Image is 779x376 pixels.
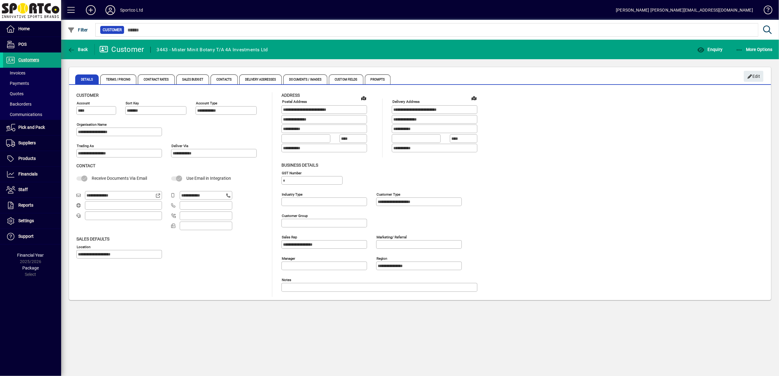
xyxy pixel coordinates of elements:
[736,47,773,52] span: More Options
[282,213,308,218] mat-label: Customer group
[3,37,61,52] a: POS
[697,47,722,52] span: Enquiry
[157,45,268,55] div: 3443 - Mister Minit Botany T/A 4A Investments Ltd
[239,74,282,84] span: Delivery Addresses
[6,81,29,86] span: Payments
[66,44,90,55] button: Back
[18,172,38,176] span: Financials
[377,192,400,196] mat-label: Customer type
[282,235,297,239] mat-label: Sales rep
[18,156,36,161] span: Products
[377,235,407,239] mat-label: Marketing/ Referral
[196,101,217,105] mat-label: Account Type
[103,27,122,33] span: Customer
[77,244,90,249] mat-label: Location
[3,198,61,213] a: Reports
[282,171,302,175] mat-label: GST Number
[99,45,144,54] div: Customer
[3,213,61,229] a: Settings
[3,99,61,109] a: Backorders
[17,253,44,258] span: Financial Year
[283,74,327,84] span: Documents / Images
[3,68,61,78] a: Invoices
[744,71,763,82] button: Edit
[3,78,61,89] a: Payments
[747,71,760,81] span: Edit
[3,229,61,244] a: Support
[76,93,99,98] span: Customer
[3,182,61,197] a: Staff
[120,5,143,15] div: Sportco Ltd
[101,5,120,16] button: Profile
[126,101,139,105] mat-label: Sort key
[3,21,61,37] a: Home
[377,256,387,260] mat-label: Region
[18,234,34,239] span: Support
[3,136,61,151] a: Suppliers
[100,74,137,84] span: Terms / Pricing
[365,74,391,84] span: Prompts
[282,277,291,282] mat-label: Notes
[6,102,31,107] span: Backorders
[211,74,238,84] span: Contacts
[6,70,25,75] span: Invoices
[469,93,479,103] a: View on map
[22,266,39,270] span: Package
[3,89,61,99] a: Quotes
[759,1,771,21] a: Knowledge Base
[282,256,295,260] mat-label: Manager
[176,74,209,84] span: Sales Budget
[92,176,147,181] span: Receive Documents Via Email
[171,144,188,148] mat-label: Deliver via
[281,93,300,98] span: Address
[329,74,363,84] span: Custom Fields
[3,120,61,135] a: Pick and Pack
[76,163,95,168] span: Contact
[616,5,753,15] div: [PERSON_NAME] [PERSON_NAME][EMAIL_ADDRESS][DOMAIN_NAME]
[18,187,28,192] span: Staff
[3,109,61,120] a: Communications
[66,24,90,35] button: Filter
[18,125,45,130] span: Pick and Pack
[18,218,34,223] span: Settings
[76,237,109,241] span: Sales defaults
[75,74,99,84] span: Details
[77,101,90,105] mat-label: Account
[282,192,303,196] mat-label: Industry type
[18,57,39,62] span: Customers
[61,44,95,55] app-page-header-button: Back
[6,112,42,117] span: Communications
[18,42,27,47] span: POS
[77,144,94,148] mat-label: Trading as
[359,93,369,103] a: View on map
[734,44,774,55] button: More Options
[3,167,61,182] a: Financials
[77,122,107,127] mat-label: Organisation name
[138,74,175,84] span: Contract Rates
[696,44,724,55] button: Enquiry
[18,203,33,208] span: Reports
[3,151,61,166] a: Products
[6,91,24,96] span: Quotes
[81,5,101,16] button: Add
[68,47,88,52] span: Back
[18,26,30,31] span: Home
[186,176,231,181] span: Use Email in Integration
[68,27,88,32] span: Filter
[281,163,318,168] span: Business details
[18,140,36,145] span: Suppliers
